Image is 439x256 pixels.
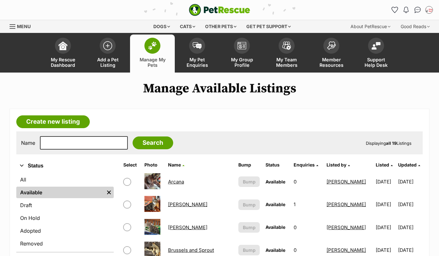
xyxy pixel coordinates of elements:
th: Bump [236,160,262,170]
a: [PERSON_NAME] [168,224,207,230]
ul: Account quick links [389,5,434,15]
td: 0 [291,171,324,193]
button: Bump [238,199,260,210]
a: Add a Pet Listing [85,35,130,73]
td: [DATE] [398,193,422,215]
td: 0 [291,216,324,238]
img: member-resources-icon-8e73f808a243e03378d46382f2149f9095a855e16c252ad45f914b54edf8863c.svg [327,41,336,50]
a: Conversations [412,5,423,15]
div: Good Reads [396,20,434,33]
img: add-pet-listing-icon-0afa8454b4691262ce3f59096e99ab1cd57d4a30225e0717b998d2c9b9846f56.svg [103,41,112,50]
a: Menu [10,20,35,32]
a: All [16,174,114,185]
div: Status [16,173,114,252]
span: Available [266,202,285,207]
a: Removed [16,238,114,249]
span: Bump [243,178,256,185]
button: Bump [238,176,260,187]
td: 1 [291,193,324,215]
img: help-desk-icon-fdf02630f3aa405de69fd3d07c3f3aa587a6932b1a1747fa1d2bba05be0121f9.svg [372,42,381,50]
a: Arcana [168,179,184,185]
img: manage-my-pets-icon-02211641906a0b7f246fdf0571729dbe1e7629f14944591b6c1af311fb30b64b.svg [148,42,157,50]
img: group-profile-icon-3fa3cf56718a62981997c0bc7e787c4b2cf8bcc04b72c1350f741eb67cf2f40e.svg [237,42,246,50]
img: chat-41dd97257d64d25036548639549fe6c8038ab92f7586957e7f3b1b290dea8141.svg [414,7,421,13]
span: Support Help Desk [362,57,390,68]
th: Photo [142,160,165,170]
a: [PERSON_NAME] [327,224,366,230]
a: Brussels and Sprout [168,247,214,253]
span: Bump [243,247,256,253]
strong: all 19 [386,141,397,146]
a: My Rescue Dashboard [41,35,85,73]
span: Available [266,179,285,184]
a: My Pet Enquiries [175,35,219,73]
td: [DATE] [373,216,397,238]
span: Bump [243,201,256,208]
div: Dogs [149,20,174,33]
a: Enquiries [294,162,318,167]
img: notifications-46538b983faf8c2785f20acdc204bb7945ddae34d4c08c2a6579f10ce5e182be.svg [404,7,409,13]
div: Cats [175,20,200,33]
button: Bump [238,222,260,233]
a: Adopted [16,225,114,237]
img: logo-e224e6f780fb5917bec1dbf3a21bbac754714ae5b6737aabdf751b685950b380.svg [189,4,250,16]
span: Available [266,247,285,253]
button: My account [424,5,434,15]
input: Search [133,136,173,149]
span: My Rescue Dashboard [49,57,77,68]
a: Available [16,187,104,198]
span: My Team Members [272,57,301,68]
td: [DATE] [373,193,397,215]
span: Listed [376,162,389,167]
span: Listed by [327,162,346,167]
div: Get pet support [242,20,295,33]
img: team-members-icon-5396bd8760b3fe7c0b43da4ab00e1e3bb1a5d9ba89233759b79545d2d3fc5d0d.svg [282,42,291,50]
a: Name [168,162,184,167]
span: Menu [17,24,31,29]
a: My Team Members [264,35,309,73]
span: translation missing: en.admin.listings.index.attributes.enquiries [294,162,315,167]
a: On Hold [16,212,114,224]
div: Other pets [201,20,241,33]
div: About PetRescue [346,20,395,33]
button: Status [16,162,114,170]
a: Create new listing [16,115,90,128]
label: Name [21,140,35,146]
span: Displaying Listings [366,141,412,146]
span: My Pet Enquiries [183,57,212,68]
a: My Group Profile [219,35,264,73]
a: Listed [376,162,393,167]
img: pet-enquiries-icon-7e3ad2cf08bfb03b45e93fb7055b45f3efa6380592205ae92323e6603595dc1f.svg [193,42,202,49]
a: [PERSON_NAME] [327,247,366,253]
a: Listed by [327,162,350,167]
span: My Group Profile [227,57,256,68]
th: Select [121,160,141,170]
a: Remove filter [104,187,114,198]
span: Name [168,162,181,167]
button: Bump [238,245,260,255]
a: Member Resources [309,35,354,73]
a: PetRescue [189,4,250,16]
td: [DATE] [373,171,397,193]
img: Laura Chao profile pic [426,7,432,13]
a: Support Help Desk [354,35,398,73]
img: dashboard-icon-eb2f2d2d3e046f16d808141f083e7271f6b2e854fb5c12c21221c1fb7104beca.svg [58,41,67,50]
span: Available [266,224,285,230]
span: Member Resources [317,57,346,68]
span: Bump [243,224,256,231]
a: [PERSON_NAME] [327,179,366,185]
th: Status [263,160,290,170]
span: Add a Pet Listing [93,57,122,68]
span: Manage My Pets [138,57,167,68]
a: [PERSON_NAME] [327,201,366,207]
span: Updated [398,162,417,167]
a: [PERSON_NAME] [168,201,207,207]
td: [DATE] [398,171,422,193]
a: Updated [398,162,420,167]
button: Notifications [401,5,411,15]
a: Manage My Pets [130,35,175,73]
td: [DATE] [398,216,422,238]
a: Draft [16,199,114,211]
a: Favourites [389,5,400,15]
